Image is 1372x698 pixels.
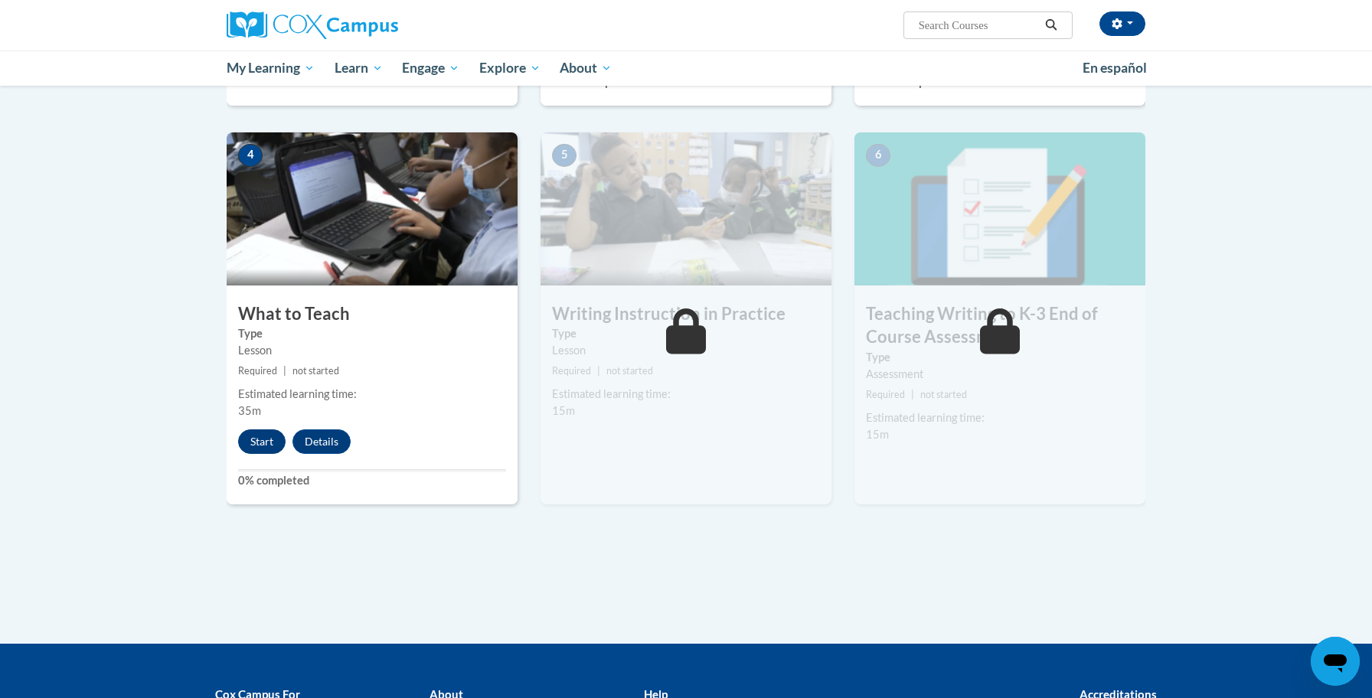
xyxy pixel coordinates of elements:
[597,365,600,377] span: |
[550,51,622,86] a: About
[552,325,820,342] label: Type
[469,51,550,86] a: Explore
[552,144,577,167] span: 5
[227,11,518,39] a: Cox Campus
[866,144,890,167] span: 6
[552,404,575,417] span: 15m
[541,132,831,285] img: Course Image
[552,386,820,403] div: Estimated learning time:
[227,132,518,285] img: Course Image
[238,429,286,454] button: Start
[227,11,398,39] img: Cox Campus
[238,365,277,377] span: Required
[283,365,286,377] span: |
[917,16,1040,34] input: Search Courses
[1099,11,1145,36] button: Account Settings
[292,429,351,454] button: Details
[238,472,506,489] label: 0% completed
[1073,52,1157,84] a: En español
[552,365,591,377] span: Required
[238,386,506,403] div: Estimated learning time:
[866,349,1134,366] label: Type
[866,366,1134,383] div: Assessment
[920,389,967,400] span: not started
[238,144,263,167] span: 4
[325,51,393,86] a: Learn
[552,342,820,359] div: Lesson
[606,365,653,377] span: not started
[392,51,469,86] a: Engage
[292,365,339,377] span: not started
[866,389,905,400] span: Required
[541,302,831,326] h3: Writing Instruction in Practice
[854,132,1145,285] img: Course Image
[866,409,1134,426] div: Estimated learning time:
[238,342,506,359] div: Lesson
[238,404,261,417] span: 35m
[227,59,315,77] span: My Learning
[479,59,541,77] span: Explore
[238,325,506,342] label: Type
[227,302,518,326] h3: What to Teach
[204,51,1168,86] div: Main menu
[1311,637,1360,686] iframe: Button to launch messaging window
[402,59,459,77] span: Engage
[854,302,1145,350] h3: Teaching Writing to K-3 End of Course Assessment
[1040,16,1063,34] button: Search
[217,51,325,86] a: My Learning
[560,59,612,77] span: About
[911,389,914,400] span: |
[866,428,889,441] span: 15m
[335,59,383,77] span: Learn
[1083,60,1147,76] span: En español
